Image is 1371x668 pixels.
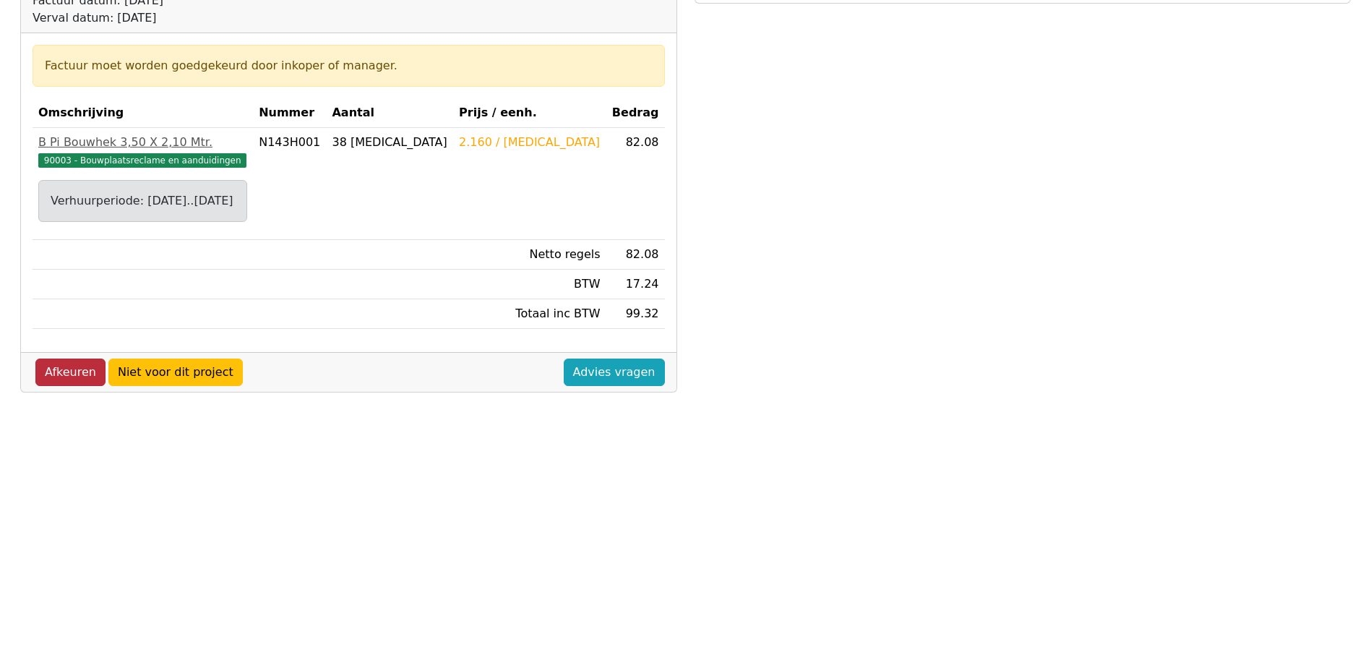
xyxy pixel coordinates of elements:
span: 90003 - Bouwplaatsreclame en aanduidingen [38,153,246,168]
div: 2.160 / [MEDICAL_DATA] [459,134,601,151]
th: Nummer [253,98,326,128]
a: Advies vragen [564,359,665,386]
td: Totaal inc BTW [453,299,606,329]
div: Verval datum: [DATE] [33,9,502,27]
td: 17.24 [606,270,665,299]
a: Niet voor dit project [108,359,243,386]
div: 38 [MEDICAL_DATA] [332,134,447,151]
th: Omschrijving [33,98,253,128]
td: Netto regels [453,240,606,270]
td: 82.08 [606,128,665,240]
div: Factuur moet worden goedgekeurd door inkoper of manager. [45,57,653,74]
th: Prijs / eenh. [453,98,606,128]
div: Verhuurperiode: [DATE]..[DATE] [51,192,235,210]
a: B Pi Bouwhek 3,50 X 2,10 Mtr.90003 - Bouwplaatsreclame en aanduidingen [38,134,247,168]
th: Bedrag [606,98,665,128]
td: N143H001 [253,128,326,240]
td: 99.32 [606,299,665,329]
div: B Pi Bouwhek 3,50 X 2,10 Mtr. [38,134,247,151]
td: BTW [453,270,606,299]
a: Afkeuren [35,359,106,386]
td: 82.08 [606,240,665,270]
th: Aantal [326,98,453,128]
